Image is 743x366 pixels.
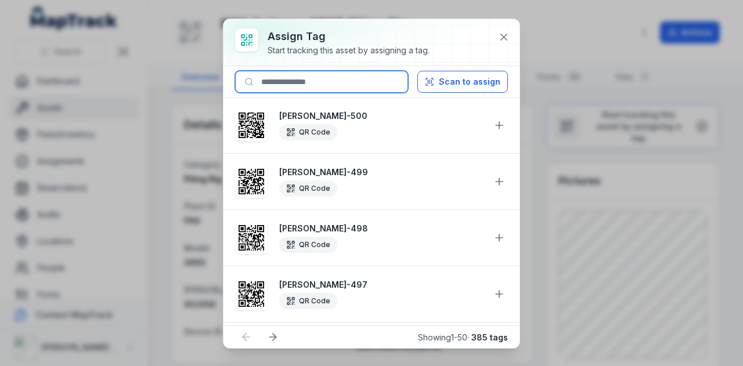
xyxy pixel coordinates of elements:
[279,166,484,178] strong: [PERSON_NAME]-499
[279,293,337,309] div: QR Code
[279,279,484,291] strong: [PERSON_NAME]-497
[417,71,508,93] button: Scan to assign
[279,223,484,234] strong: [PERSON_NAME]-498
[279,237,337,253] div: QR Code
[471,332,508,342] strong: 385 tags
[279,110,484,122] strong: [PERSON_NAME]-500
[268,45,430,56] div: Start tracking this asset by assigning a tag.
[418,332,508,342] span: Showing 1 - 50 ·
[279,124,337,140] div: QR Code
[268,28,430,45] h3: Assign tag
[279,180,337,197] div: QR Code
